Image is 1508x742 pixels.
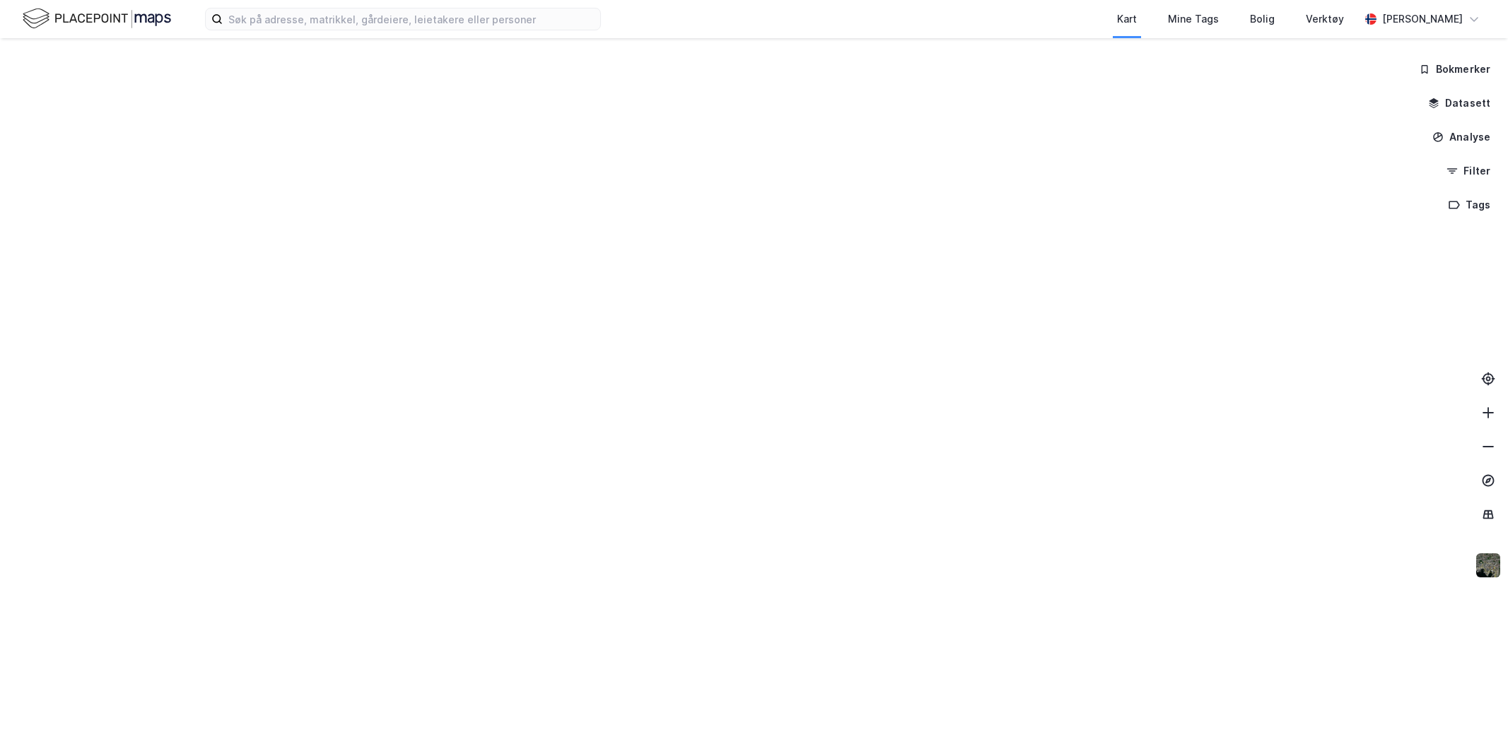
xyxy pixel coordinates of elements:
div: Bolig [1250,11,1275,28]
div: Mine Tags [1168,11,1219,28]
iframe: Chat Widget [1437,674,1508,742]
input: Søk på adresse, matrikkel, gårdeiere, leietakere eller personer [223,8,600,30]
div: Kart [1117,11,1137,28]
div: Verktøy [1306,11,1344,28]
div: Kontrollprogram for chat [1437,674,1508,742]
img: logo.f888ab2527a4732fd821a326f86c7f29.svg [23,6,171,31]
div: [PERSON_NAME] [1382,11,1463,28]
